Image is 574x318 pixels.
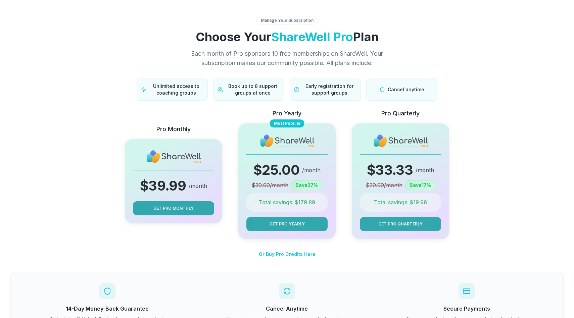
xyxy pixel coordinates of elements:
[174,49,400,68] p: Each month of Pro sponsors 10 free memberships on ShareWell. Your subscription makes our communit...
[360,217,441,231] button: Get Pro Quarterly
[378,221,423,227] span: Get Pro Quarterly
[10,30,564,44] h1: Choose Your Plan
[259,251,316,257] span: Or Buy Pro Credits Here
[201,305,373,313] h3: Cancel Anytime
[270,221,305,227] span: Get Pro Yearly
[21,305,193,313] h3: 14-Day Money-Back Guarantee
[156,124,191,134] p: Pro Monthly
[302,83,356,96] span: Early registration for support groups
[153,205,194,211] span: Get Pro Monthly
[381,109,420,118] p: Pro Quarterly
[381,305,553,313] h3: Secure Payments
[149,83,203,96] span: Unlimited access to coaching groups
[226,83,280,96] span: Book up to 8 support groups at once
[256,16,318,25] div: Manage Your Subscription
[133,201,214,215] button: Get Pro Monthly
[271,30,353,44] span: ShareWell Pro
[246,217,328,231] button: Get Pro Yearly
[259,247,316,261] button: Or Buy Pro Credits Here
[273,109,301,118] p: Pro Yearly
[388,86,424,93] span: Cancel anytime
